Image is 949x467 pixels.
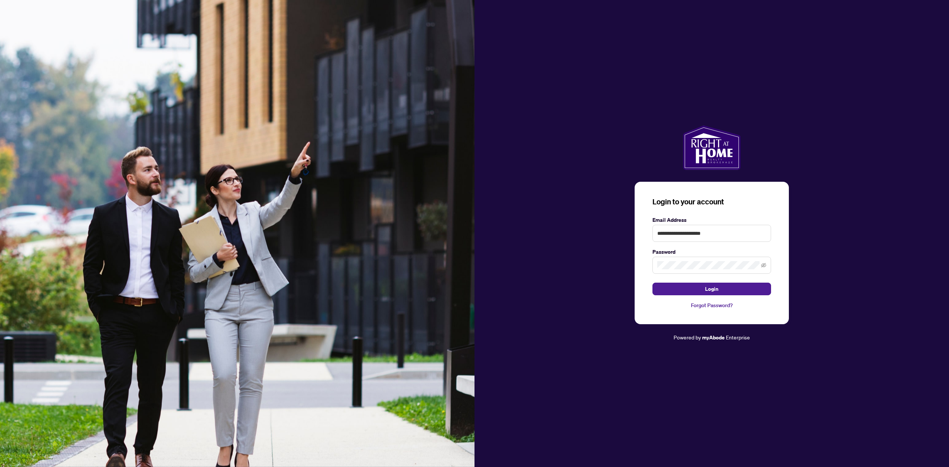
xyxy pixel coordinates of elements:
[761,263,766,268] span: eye-invisible
[652,248,771,256] label: Password
[652,283,771,295] button: Login
[683,125,740,170] img: ma-logo
[726,334,750,341] span: Enterprise
[674,334,701,341] span: Powered by
[652,197,771,207] h3: Login to your account
[705,283,718,295] span: Login
[702,333,725,342] a: myAbode
[652,301,771,309] a: Forgot Password?
[652,216,771,224] label: Email Address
